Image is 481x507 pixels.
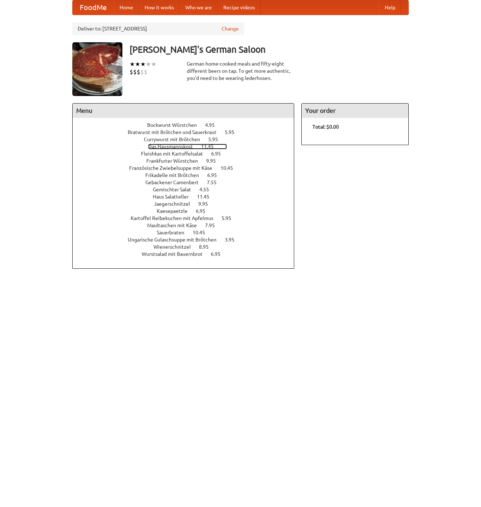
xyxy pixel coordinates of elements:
span: 9.95 [206,158,223,164]
span: 3.95 [225,237,242,243]
a: Frikadelle mit Brötchen 6.95 [145,172,230,178]
span: Maultaschen mit Käse [147,223,204,228]
a: Recipe videos [218,0,261,15]
a: Fleishkas mit Kartoffelsalat 6.95 [141,151,234,157]
span: 4.95 [205,122,222,128]
h3: [PERSON_NAME]'s German Saloon [130,42,409,57]
span: Haus Salatteller [153,194,196,200]
a: Who we are [180,0,218,15]
a: Wienerschnitzel 8.95 [154,244,222,250]
span: Gebackener Camenbert [145,180,206,185]
a: Das Hausmannskost 11.45 [148,144,227,149]
a: Französische Zwiebelsuppe mit Käse 10.45 [129,165,246,171]
span: 11.45 [197,194,217,200]
span: 10.45 [220,165,240,171]
span: Französische Zwiebelsuppe mit Käse [129,165,219,171]
span: 6.95 [207,172,224,178]
li: ★ [130,60,135,68]
span: Jaegerschnitzel [154,201,197,207]
a: Frankfurter Würstchen 9.95 [146,158,229,164]
span: Ungarische Gulaschsuppe mit Brötchen [128,237,224,243]
span: 7.55 [207,180,224,185]
span: Kaesepaetzle [157,208,195,214]
li: $ [140,68,144,76]
a: Currywurst mit Brötchen 5.95 [144,137,231,142]
li: ★ [146,60,151,68]
a: Kartoffel Reibekuchen mit Apfelmus 5.95 [131,215,244,221]
li: $ [144,68,147,76]
li: ★ [135,60,140,68]
li: ★ [140,60,146,68]
span: 5.95 [208,137,225,142]
a: Help [379,0,401,15]
span: 8.95 [199,244,216,250]
span: Kartoffel Reibekuchen mit Apfelmus [131,215,220,221]
div: German home-cooked meals and fifty-eight different beers on tap. To get more authentic, you'd nee... [187,60,294,82]
span: Bratwurst mit Brötchen und Sauerkraut [128,129,224,135]
span: 7.95 [205,223,222,228]
h4: Menu [73,104,294,118]
a: Jaegerschnitzel 9.95 [154,201,221,207]
a: Kaesepaetzle 6.95 [157,208,219,214]
li: ★ [151,60,156,68]
span: Gemischter Salat [153,187,198,192]
a: Wurstsalad mit Bauernbrot 6.95 [142,251,234,257]
span: 6.95 [196,208,213,214]
a: Bockwurst Würstchen 4.95 [147,122,228,128]
div: Deliver to: [STREET_ADDRESS] [72,22,244,35]
span: Wurstsalad mit Bauernbrot [142,251,210,257]
a: Sauerbraten 10.45 [157,230,218,235]
a: FoodMe [73,0,114,15]
li: $ [137,68,140,76]
span: 9.95 [198,201,215,207]
span: 10.45 [193,230,212,235]
img: angular.jpg [72,42,122,96]
span: Sauerbraten [157,230,191,235]
li: $ [130,68,133,76]
span: Frankfurter Würstchen [146,158,205,164]
span: 5.95 [222,215,238,221]
a: Bratwurst mit Brötchen und Sauerkraut 5.95 [128,129,248,135]
span: Wienerschnitzel [154,244,198,250]
a: Haus Salatteller 11.45 [153,194,223,200]
span: Currywurst mit Brötchen [144,137,207,142]
a: Ungarische Gulaschsuppe mit Brötchen 3.95 [128,237,248,243]
a: Maultaschen mit Käse 7.95 [147,223,228,228]
span: Das Hausmannskost [148,144,200,149]
span: 6.95 [211,251,228,257]
h4: Your order [302,104,408,118]
span: Frikadelle mit Brötchen [145,172,206,178]
a: Gebackener Camenbert 7.55 [145,180,230,185]
span: 11.45 [201,144,221,149]
span: 4.55 [199,187,216,192]
b: Total: $0.00 [312,124,339,130]
a: Gemischter Salat 4.55 [153,187,222,192]
li: $ [133,68,137,76]
span: 6.95 [211,151,228,157]
a: Home [114,0,139,15]
a: Change [222,25,239,32]
span: Bockwurst Würstchen [147,122,204,128]
span: 5.95 [225,129,242,135]
a: How it works [139,0,180,15]
span: Fleishkas mit Kartoffelsalat [141,151,210,157]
